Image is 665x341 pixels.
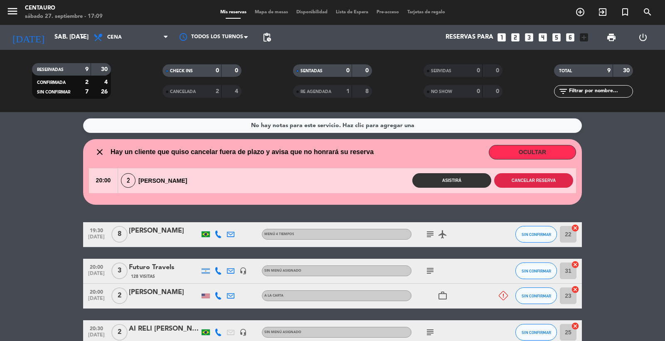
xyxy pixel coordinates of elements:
[537,32,548,43] i: looks_4
[558,86,568,96] i: filter_list
[522,269,551,273] span: SIN CONFIRMAR
[510,32,521,43] i: looks_two
[292,10,332,15] span: Disponibilidad
[551,32,562,43] i: looks_5
[522,330,551,335] span: SIN CONFIRMAR
[412,173,491,188] button: Asistirá
[129,226,199,236] div: [PERSON_NAME]
[372,10,403,15] span: Pre-acceso
[111,147,374,157] span: Hay un cliente que quiso cancelar fuera de plazo y avisa que no honrará su reserva
[37,90,70,94] span: SIN CONFIRMAR
[522,232,551,237] span: SIN CONFIRMAR
[431,90,452,94] span: NO SHOW
[425,266,435,276] i: subject
[524,32,534,43] i: looks_3
[101,89,109,95] strong: 26
[111,262,128,279] span: 3
[6,5,19,20] button: menu
[598,7,608,17] i: exit_to_app
[170,69,193,73] span: CHECK INS
[365,68,370,74] strong: 0
[446,34,493,41] span: Reservas para
[86,296,107,305] span: [DATE]
[515,324,557,341] button: SIN CONFIRMAR
[571,260,579,269] i: cancel
[332,10,372,15] span: Lista de Espera
[111,324,128,341] span: 2
[264,294,283,297] span: A LA CARTA
[638,32,648,42] i: power_settings_new
[262,32,272,42] span: pending_actions
[568,87,633,96] input: Filtrar por nombre...
[131,273,155,280] span: 128 Visitas
[37,68,64,72] span: RESERVADAS
[515,287,557,304] button: SIN CONFIRMAR
[515,226,557,243] button: SIN CONFIRMAR
[216,88,219,94] strong: 2
[121,173,135,188] span: 2
[95,147,105,157] i: close
[346,68,350,74] strong: 0
[300,90,331,94] span: RE AGENDADA
[239,329,247,336] i: headset_mic
[571,322,579,330] i: cancel
[565,32,576,43] i: looks_6
[496,68,501,74] strong: 0
[477,88,480,94] strong: 0
[129,287,199,298] div: [PERSON_NAME]
[216,68,219,74] strong: 0
[170,90,196,94] span: CANCELADA
[571,224,579,232] i: cancel
[431,69,451,73] span: SERVIDAS
[86,225,107,235] span: 19:30
[216,10,251,15] span: Mis reservas
[643,7,653,17] i: search
[86,287,107,296] span: 20:00
[522,294,551,298] span: SIN CONFIRMAR
[118,173,195,188] div: [PERSON_NAME]
[496,32,507,43] i: looks_one
[489,145,576,159] button: OCULTAR
[627,25,659,50] div: LOG OUT
[251,10,292,15] span: Mapa de mesas
[86,234,107,244] span: [DATE]
[559,69,572,73] span: TOTAL
[346,88,350,94] strong: 1
[251,121,414,130] div: No hay notas para este servicio. Haz clic para agregar una
[571,285,579,294] i: cancel
[111,226,128,243] span: 8
[25,12,103,21] div: sábado 27. septiembre - 17:09
[85,89,89,95] strong: 7
[111,287,128,304] span: 2
[85,66,89,72] strong: 9
[623,68,631,74] strong: 30
[515,262,557,279] button: SIN CONFIRMAR
[6,28,50,47] i: [DATE]
[129,262,199,273] div: Futuro Travels
[239,267,247,275] i: headset_mic
[264,233,294,236] span: MENÚ 4 TIEMPOS
[6,5,19,17] i: menu
[85,79,89,85] strong: 2
[86,271,107,280] span: [DATE]
[89,168,118,193] span: 20:00
[101,66,109,72] strong: 30
[607,68,611,74] strong: 9
[494,173,573,188] button: Cancelar reserva
[107,34,122,40] span: Cena
[25,4,103,12] div: Centauro
[438,291,448,301] i: work_outline
[496,88,501,94] strong: 0
[425,327,435,337] i: subject
[438,229,448,239] i: airplanemode_active
[620,7,630,17] i: turned_in_not
[235,68,240,74] strong: 0
[403,10,449,15] span: Tarjetas de regalo
[77,32,87,42] i: arrow_drop_down
[300,69,323,73] span: SENTADAS
[477,68,480,74] strong: 0
[37,81,66,85] span: CONFIRMADA
[365,88,370,94] strong: 8
[425,229,435,239] i: subject
[235,88,240,94] strong: 4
